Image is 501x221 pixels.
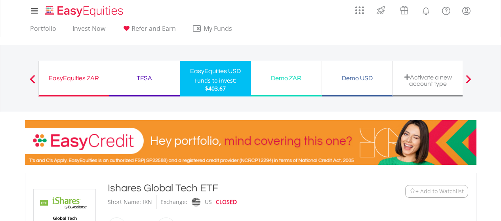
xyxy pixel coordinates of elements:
[436,2,456,18] a: FAQ's and Support
[27,25,59,37] a: Portfolio
[160,195,187,209] div: Exchange:
[415,187,464,195] span: + Add to Watchlist
[44,73,104,84] div: EasyEquities ZAR
[355,6,364,15] img: grid-menu-icon.svg
[374,4,387,17] img: thrive-v2.svg
[185,66,246,77] div: EasyEquities USD
[108,195,141,209] div: Short Name:
[350,2,369,15] a: AppsGrid
[405,185,468,198] button: Watchlist + Add to Watchlist
[216,195,237,209] div: CLOSED
[392,2,416,17] a: Vouchers
[25,120,476,165] img: EasyCredit Promotion Banner
[410,188,415,194] img: Watchlist
[114,73,175,84] div: TFSA
[44,5,126,18] img: EasyEquities_Logo.png
[118,25,179,37] a: Refer and Earn
[108,181,356,195] div: Ishares Global Tech ETF
[416,2,436,18] a: Notifications
[69,25,109,37] a: Invest Now
[398,4,411,17] img: vouchers-v2.svg
[42,2,126,18] a: Home page
[192,23,244,34] span: My Funds
[205,85,226,92] span: $403.67
[131,24,176,33] span: Refer and Earn
[456,2,476,19] a: My Profile
[256,73,317,84] div: Demo ZAR
[398,74,459,87] div: Activate a new account type
[194,77,236,85] div: Funds to invest:
[143,195,152,209] div: IXN
[191,198,200,207] img: nasdaq.png
[327,73,388,84] div: Demo USD
[205,195,212,209] div: US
